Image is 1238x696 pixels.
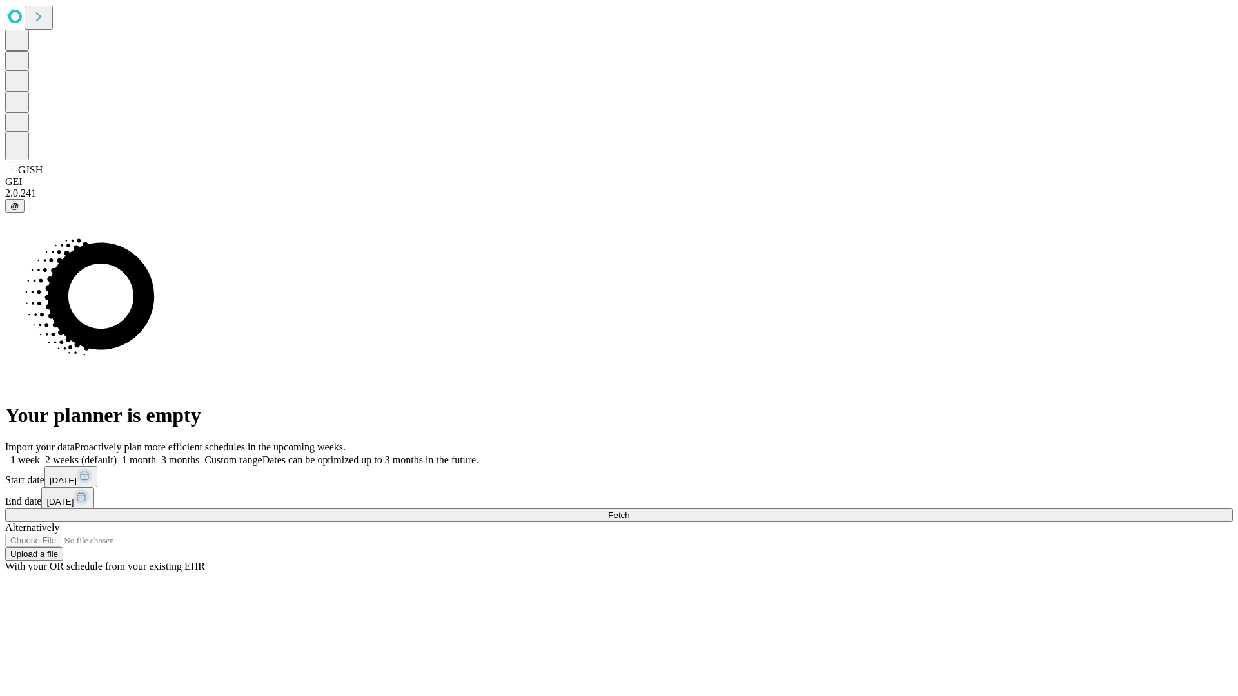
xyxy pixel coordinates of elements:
span: Dates can be optimized up to 3 months in the future. [262,454,478,465]
button: @ [5,199,25,213]
div: Start date [5,466,1233,487]
button: [DATE] [44,466,97,487]
span: 2 weeks (default) [45,454,117,465]
span: Custom range [204,454,262,465]
button: Fetch [5,508,1233,522]
div: End date [5,487,1233,508]
h1: Your planner is empty [5,403,1233,427]
span: 1 month [122,454,156,465]
span: [DATE] [46,497,74,507]
span: 1 week [10,454,40,465]
span: GJSH [18,164,43,175]
div: 2.0.241 [5,188,1233,199]
span: Proactively plan more efficient schedules in the upcoming weeks. [75,441,346,452]
span: Alternatively [5,522,59,533]
span: 3 months [161,454,199,465]
button: [DATE] [41,487,94,508]
span: Fetch [608,510,629,520]
div: GEI [5,176,1233,188]
span: [DATE] [50,476,77,485]
button: Upload a file [5,547,63,561]
span: @ [10,201,19,211]
span: With your OR schedule from your existing EHR [5,561,205,572]
span: Import your data [5,441,75,452]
